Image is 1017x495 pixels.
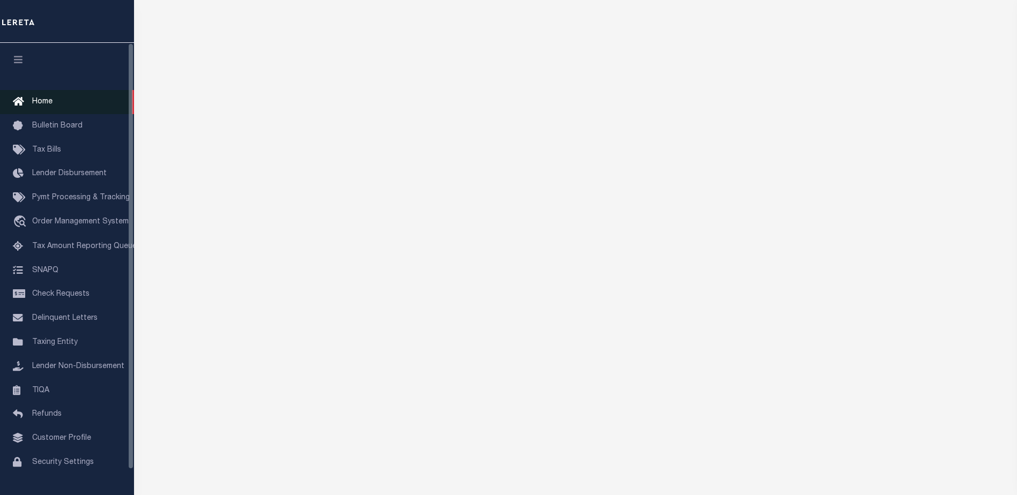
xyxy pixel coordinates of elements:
[32,459,94,466] span: Security Settings
[32,434,91,442] span: Customer Profile
[32,363,124,370] span: Lender Non-Disbursement
[32,266,58,274] span: SNAPQ
[32,314,98,322] span: Delinquent Letters
[32,122,83,130] span: Bulletin Board
[32,339,78,346] span: Taxing Entity
[13,215,30,229] i: travel_explore
[32,98,53,106] span: Home
[32,194,130,201] span: Pymt Processing & Tracking
[32,170,107,177] span: Lender Disbursement
[32,410,62,418] span: Refunds
[32,290,90,298] span: Check Requests
[32,386,49,394] span: TIQA
[32,146,61,154] span: Tax Bills
[32,218,129,226] span: Order Management System
[32,243,137,250] span: Tax Amount Reporting Queue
